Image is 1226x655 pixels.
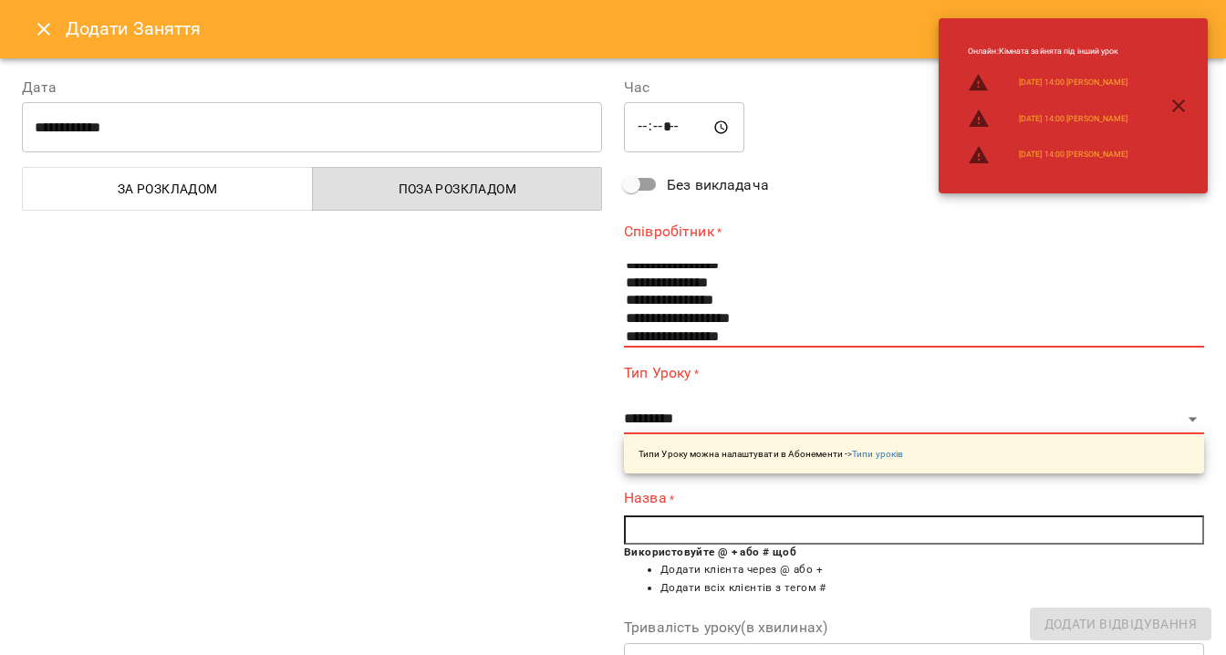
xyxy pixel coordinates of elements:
[624,546,796,558] b: Використовуйте @ + або # щоб
[624,620,1204,635] label: Тривалість уроку(в хвилинах)
[624,488,1204,509] label: Назва
[22,80,602,95] label: Дата
[22,7,66,51] button: Close
[667,174,769,196] span: Без викладача
[1019,77,1127,88] a: [DATE] 14:00 [PERSON_NAME]
[660,579,1204,598] li: Додати всіх клієнтів з тегом #
[1019,149,1127,161] a: [DATE] 14:00 [PERSON_NAME]
[312,167,603,211] button: Поза розкладом
[660,561,1204,579] li: Додати клієнта через @ або +
[953,38,1142,65] li: Онлайн : Кімната зайнята під інший урок
[324,178,592,200] span: Поза розкладом
[624,221,1204,242] label: Співробітник
[639,447,903,461] p: Типи Уроку можна налаштувати в Абонементи ->
[34,178,302,200] span: За розкладом
[66,15,1204,43] h6: Додати Заняття
[1019,113,1127,125] a: [DATE] 14:00 [PERSON_NAME]
[852,449,903,459] a: Типи уроків
[624,80,1204,95] label: Час
[624,362,1204,383] label: Тип Уроку
[22,167,313,211] button: За розкладом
